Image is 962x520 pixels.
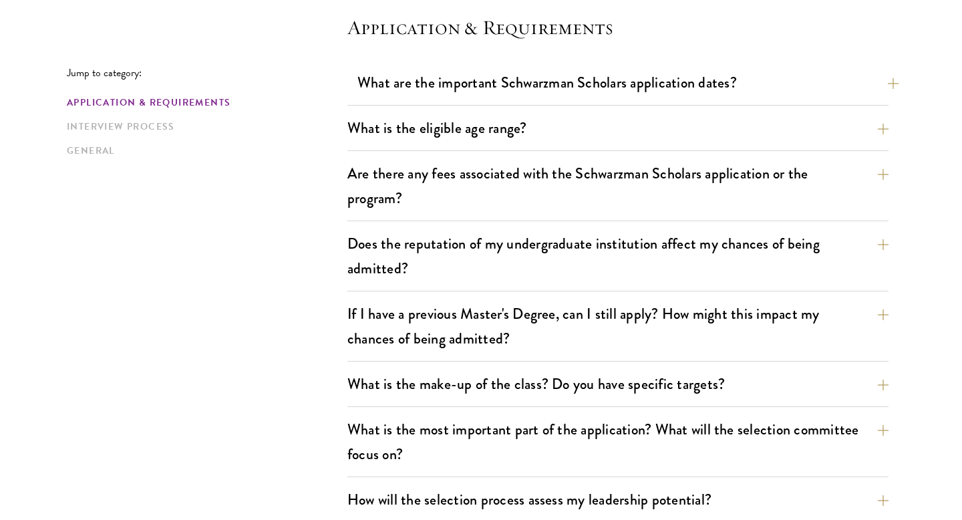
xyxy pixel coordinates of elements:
button: What are the important Schwarzman Scholars application dates? [357,68,899,98]
a: General [67,144,339,158]
p: Jump to category: [67,67,347,79]
a: Interview Process [67,120,339,134]
button: How will the selection process assess my leadership potential? [347,485,889,515]
button: Does the reputation of my undergraduate institution affect my chances of being admitted? [347,229,889,283]
button: What is the eligible age range? [347,113,889,143]
a: Application & Requirements [67,96,339,110]
button: What is the make-up of the class? Do you have specific targets? [347,369,889,399]
h4: Application & Requirements [347,14,889,41]
button: If I have a previous Master's Degree, can I still apply? How might this impact my chances of bein... [347,299,889,354]
button: What is the most important part of the application? What will the selection committee focus on? [347,414,889,469]
button: Are there any fees associated with the Schwarzman Scholars application or the program? [347,158,889,213]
